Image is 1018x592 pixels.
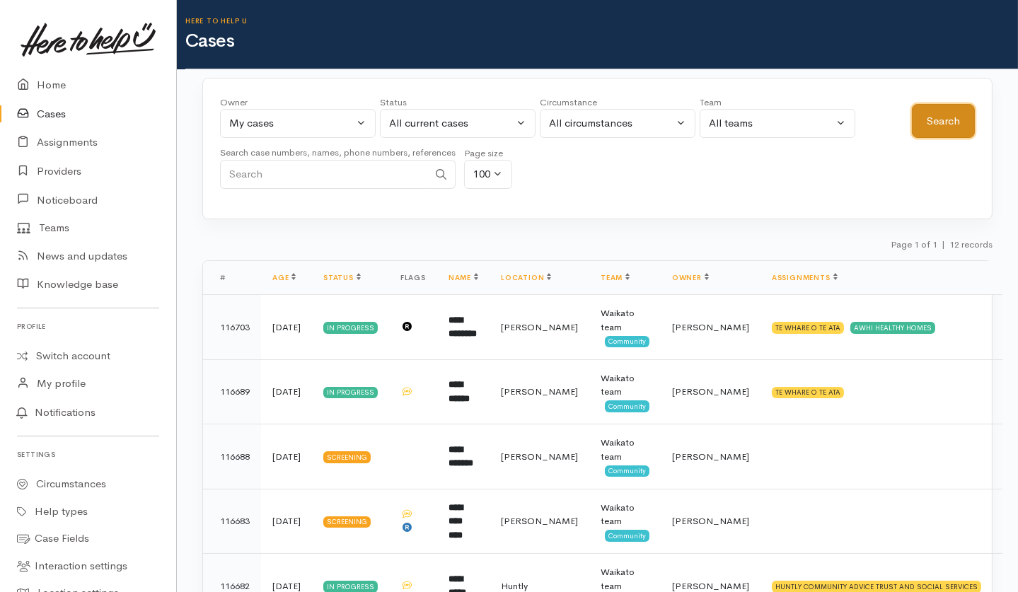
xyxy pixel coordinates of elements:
span: [PERSON_NAME] [501,515,578,527]
span: [PERSON_NAME] [501,451,578,463]
h6: Here to help u [185,17,1018,25]
td: 116703 [203,295,261,360]
div: Waikato team [601,501,649,528]
td: [DATE] [261,295,312,360]
div: Waikato team [601,436,649,463]
h1: Cases [185,31,1018,52]
div: Circumstance [540,95,695,110]
div: All circumstances [549,115,673,132]
div: TE WHARE O TE ATA [772,387,844,398]
button: 100 [464,160,512,189]
span: [PERSON_NAME] [672,321,749,333]
div: AWHI HEALTHY HOMES [850,322,935,333]
div: In progress [323,387,378,398]
div: HUNTLY COMMUNITY ADVICE TRUST AND SOCIAL SERVICES [772,581,981,592]
span: [PERSON_NAME] [672,385,749,397]
div: 100 [473,166,490,182]
td: [DATE] [261,359,312,424]
td: [DATE] [261,489,312,554]
small: Search case numbers, names, phone numbers, references [220,146,456,158]
td: 116688 [203,424,261,489]
button: All teams [700,109,855,138]
a: Owner [672,273,709,282]
input: Search [220,160,428,189]
div: Screening [323,451,371,463]
span: Community [605,530,649,541]
a: Age [272,273,296,282]
div: All current cases [389,115,514,132]
div: Screening [323,516,371,528]
button: All current cases [380,109,536,138]
span: Community [605,465,649,477]
span: [PERSON_NAME] [672,580,749,592]
span: [PERSON_NAME] [501,385,578,397]
div: All teams [709,115,833,132]
th: # [203,261,261,295]
div: TE WHARE O TE ATA [772,322,844,333]
a: Name [449,273,478,282]
span: [PERSON_NAME] [501,321,578,333]
button: My cases [220,109,376,138]
h6: Profile [17,317,159,336]
button: All circumstances [540,109,695,138]
div: In progress [323,581,378,592]
span: Community [605,400,649,412]
button: Search [912,104,975,139]
span: [PERSON_NAME] [672,451,749,463]
div: My cases [229,115,354,132]
a: Assignments [772,273,838,282]
div: In progress [323,322,378,333]
small: Page 1 of 1 12 records [891,238,993,250]
td: [DATE] [261,424,312,489]
span: Huntly [501,580,528,592]
div: Team [700,95,855,110]
span: Community [605,336,649,347]
span: | [942,238,945,250]
div: Waikato team [601,306,649,334]
a: Team [601,273,630,282]
th: Flags [389,261,437,295]
h6: Settings [17,445,159,464]
span: [PERSON_NAME] [672,515,749,527]
a: Location [501,273,551,282]
div: Page size [464,146,512,161]
div: Owner [220,95,376,110]
td: 116689 [203,359,261,424]
div: Status [380,95,536,110]
a: Status [323,273,361,282]
div: Waikato team [601,371,649,399]
td: 116683 [203,489,261,554]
